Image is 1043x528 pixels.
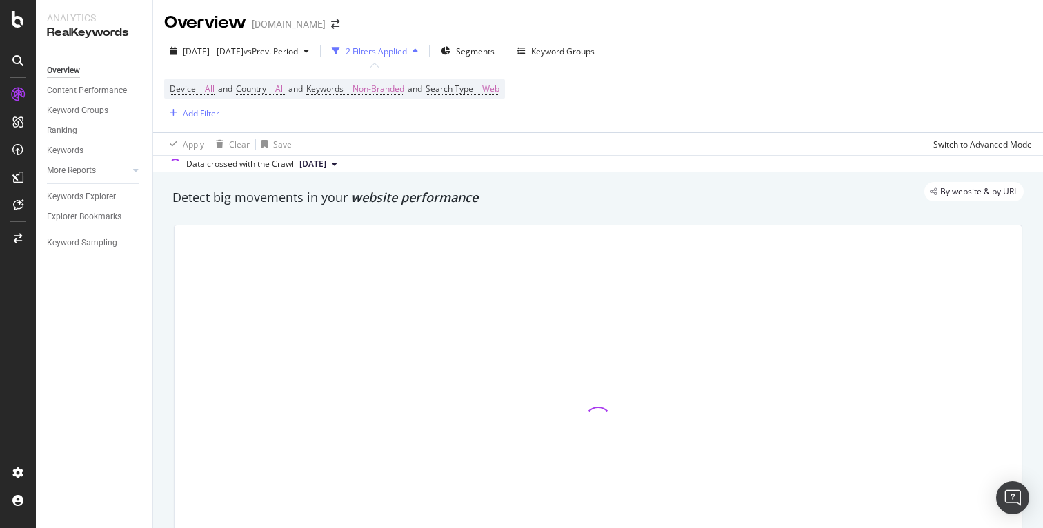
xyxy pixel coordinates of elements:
[47,236,117,250] div: Keyword Sampling
[47,163,129,178] a: More Reports
[47,190,116,204] div: Keywords Explorer
[475,83,480,94] span: =
[47,83,127,98] div: Content Performance
[164,11,246,34] div: Overview
[47,190,143,204] a: Keywords Explorer
[47,103,143,118] a: Keyword Groups
[294,156,343,172] button: [DATE]
[47,63,143,78] a: Overview
[408,83,422,94] span: and
[928,133,1032,155] button: Switch to Advanced Mode
[275,79,285,99] span: All
[47,25,141,41] div: RealKeywords
[47,143,83,158] div: Keywords
[47,236,143,250] a: Keyword Sampling
[210,133,250,155] button: Clear
[331,19,339,29] div: arrow-right-arrow-left
[183,139,204,150] div: Apply
[47,163,96,178] div: More Reports
[268,83,273,94] span: =
[183,45,244,57] span: [DATE] - [DATE]
[164,40,315,62] button: [DATE] - [DATE]vsPrev. Period
[183,108,219,119] div: Add Filter
[47,143,143,158] a: Keywords
[47,103,108,118] div: Keyword Groups
[346,83,350,94] span: =
[924,182,1024,201] div: legacy label
[47,11,141,25] div: Analytics
[299,158,326,170] span: 2025 Sep. 7th
[47,123,77,138] div: Ranking
[198,83,203,94] span: =
[512,40,600,62] button: Keyword Groups
[164,133,204,155] button: Apply
[256,133,292,155] button: Save
[273,139,292,150] div: Save
[170,83,196,94] span: Device
[426,83,473,94] span: Search Type
[236,83,266,94] span: Country
[47,210,121,224] div: Explorer Bookmarks
[205,79,215,99] span: All
[456,45,495,57] span: Segments
[996,481,1029,514] div: Open Intercom Messenger
[47,210,143,224] a: Explorer Bookmarks
[940,187,1018,196] span: By website & by URL
[346,45,407,57] div: 2 Filters Applied
[47,123,143,138] a: Ranking
[186,158,294,170] div: Data crossed with the Crawl
[47,63,80,78] div: Overview
[244,45,298,57] span: vs Prev. Period
[531,45,595,57] div: Keyword Groups
[288,83,303,94] span: and
[933,139,1032,150] div: Switch to Advanced Mode
[252,17,326,31] div: [DOMAIN_NAME]
[482,79,499,99] span: Web
[218,83,232,94] span: and
[435,40,500,62] button: Segments
[229,139,250,150] div: Clear
[326,40,424,62] button: 2 Filters Applied
[352,79,404,99] span: Non-Branded
[164,105,219,121] button: Add Filter
[306,83,344,94] span: Keywords
[47,83,143,98] a: Content Performance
